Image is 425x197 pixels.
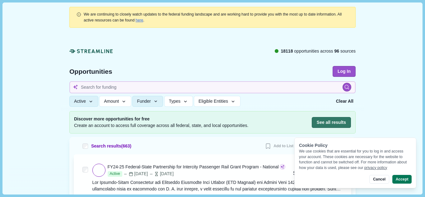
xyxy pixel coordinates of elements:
span: Search results ( 663 ) [91,143,131,149]
button: Eligible Entities [194,96,240,107]
button: Active [69,96,98,107]
a: here [136,18,143,22]
span: We are continuing to closely watch updates to the federal funding landscape and are working hard ... [84,12,342,22]
button: Cancel [369,175,389,184]
button: See all results [312,117,351,128]
button: Clear All [334,96,356,107]
span: Opportunities [69,68,112,75]
button: Log In [333,66,356,77]
span: opportunities across sources [281,48,356,54]
div: Max Award [293,163,327,170]
button: Amount [99,96,131,107]
span: Create an account to access full coverage across all federal, state, and local opportunities. [74,122,248,129]
button: Accept [392,175,412,184]
div: $5,070,784,989 [293,170,327,177]
span: Amount [104,99,119,104]
span: Active [108,171,122,177]
span: Active [74,99,86,104]
button: Add to List (0) [263,141,301,151]
span: Eligible Entities [198,99,228,104]
span: Types [169,99,180,104]
div: We use cookies that are essential for you to log in and access your account. These cookies are ne... [299,149,412,171]
button: Funder [132,96,163,107]
div: . [84,12,349,23]
button: Types [164,96,193,107]
a: privacy policy [364,166,387,170]
div: FY24-25 Federal-State Partnership for Intercity Passenger Rail Grant Program - National [108,164,279,170]
span: 18118 [281,49,293,54]
div: Lor Ipsumdo-Sitam Consectetur adi Elitseddo Eiusmodte Inci Utlabor (ETD Magnaal) eni Admini Veni ... [92,179,343,192]
span: Funder [137,99,151,104]
div: [DATE] [149,171,174,177]
span: Cookie Policy [299,143,328,148]
span: Discover more opportunities for free [74,116,248,122]
div: [DATE] [123,171,148,177]
span: 96 [334,49,339,54]
input: Search for funding [69,81,356,93]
